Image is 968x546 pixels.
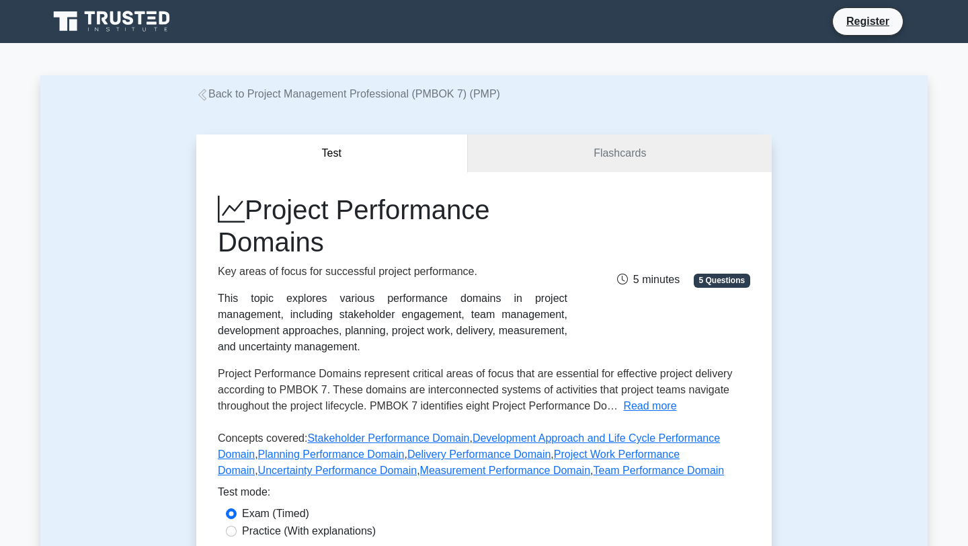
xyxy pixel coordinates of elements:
[623,398,676,414] button: Read more
[258,465,417,476] a: Uncertainty Performance Domain
[468,134,772,173] a: Flashcards
[420,465,590,476] a: Measurement Performance Domain
[196,134,468,173] button: Test
[218,368,732,412] span: Project Performance Domains represent critical areas of focus that are essential for effective pr...
[258,448,405,460] a: Planning Performance Domain
[617,274,680,285] span: 5 minutes
[307,432,469,444] a: Stakeholder Performance Domain
[242,506,309,522] label: Exam (Timed)
[838,13,897,30] a: Register
[407,448,551,460] a: Delivery Performance Domain
[218,264,567,280] p: Key areas of focus for successful project performance.
[218,290,567,355] div: This topic explores various performance domains in project management, including stakeholder enga...
[694,274,750,287] span: 5 Questions
[218,430,750,484] p: Concepts covered: , , , , , , ,
[593,465,724,476] a: Team Performance Domain
[242,523,376,539] label: Practice (With explanations)
[218,194,567,258] h1: Project Performance Domains
[196,88,500,100] a: Back to Project Management Professional (PMBOK 7) (PMP)
[218,484,750,506] div: Test mode:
